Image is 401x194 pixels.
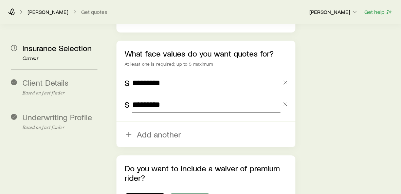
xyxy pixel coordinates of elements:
p: [PERSON_NAME] [309,8,358,15]
span: Client Details [22,78,69,87]
div: $ [125,100,129,109]
a: [PERSON_NAME] [27,9,69,15]
p: Based on fact finder [22,125,97,130]
button: Get quotes [81,9,108,15]
div: $ [125,78,129,88]
button: [PERSON_NAME] [309,8,359,16]
p: Based on fact finder [22,90,97,96]
button: Add another [116,122,295,147]
p: Do you want to include a waiver of premium rider? [125,164,287,182]
span: 1 [11,45,17,51]
button: Get help [364,8,393,16]
p: Current [22,56,97,61]
span: Underwriting Profile [22,112,92,122]
div: At least one is required; up to 5 maximum [125,61,287,67]
label: What face values do you want quotes for? [125,48,274,58]
span: Insurance Selection [22,43,92,53]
